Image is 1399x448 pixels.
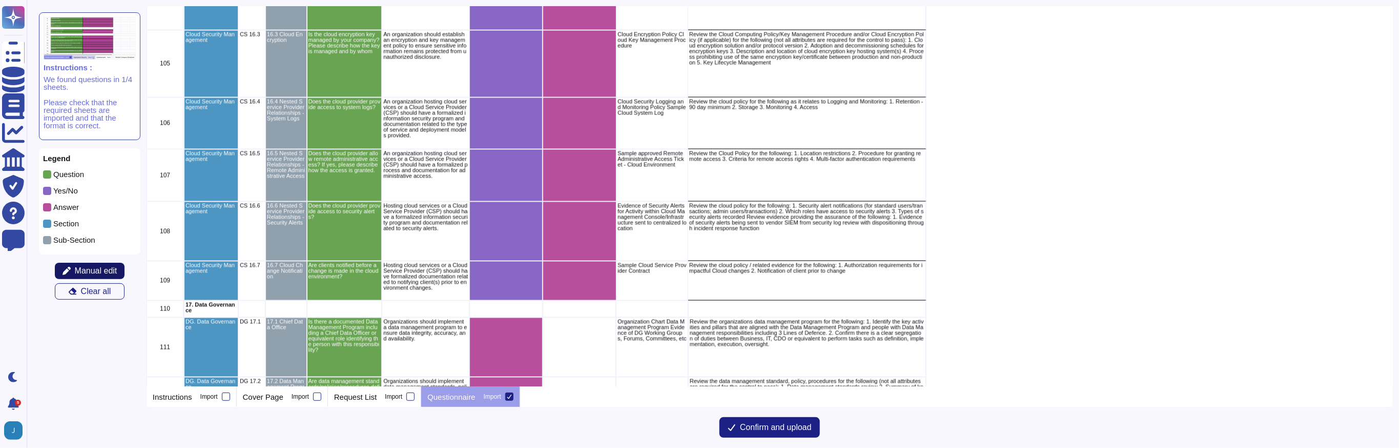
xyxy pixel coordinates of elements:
p: Cloud Encryption Policy Cloud Key Management Procedure [618,32,687,49]
p: Instructions : [44,64,136,71]
p: Request List [334,393,377,401]
div: 110 [147,301,183,318]
div: Import [484,394,501,400]
p: Cloud Security Management [186,32,237,43]
span: Manual edit [75,267,117,275]
p: DG 17.1 [240,319,264,325]
p: We found questions in 1/4 sheets. Please check that the required sheets are imported and that the... [44,75,136,129]
div: 106 [147,98,183,150]
p: DG. Data Governance [186,319,237,330]
div: 108 [147,202,183,261]
p: Section [53,220,79,227]
div: 107 [147,149,183,202]
p: Organization Chart Data Management Program Evidence of DG Working Groups, Forums, Committees, etc [618,319,687,342]
p: Yes/No [53,187,78,194]
p: Review the cloud policy / related evidence for the following: 1. Authorization requirements for i... [689,263,924,274]
p: CS 16.6 [240,203,264,209]
span: Clear all [81,287,111,296]
button: Confirm and upload [719,417,820,438]
p: Organizations should implement data management standards, policies, and procedures to define cont... [383,379,468,407]
p: Questionnaire [427,393,475,401]
button: Clear all [55,283,125,300]
p: CS 16.7 [240,263,264,268]
div: grid [147,6,1393,386]
p: Review the Cloud Computing Policy/Key Management Procedure and/or Cloud Encryption Policy (if app... [689,32,924,66]
p: Cloud Security Management [186,151,237,162]
p: Question [53,170,84,178]
button: Manual edit [55,263,125,279]
p: 16.5 Nested Service Provider Relationships - Remote Administrative Access [267,151,305,179]
p: Instructions [153,393,192,401]
p: DG. Data Governance [186,379,237,390]
p: 16.3 Cloud Encryption [267,32,305,43]
p: Does the cloud provider provide access to security alerts? [308,203,380,220]
p: Cloud Security Logging and Monitoring Policy Sample Cloud System Log [618,99,687,116]
span: Confirm and upload [740,423,812,432]
p: 16.4 Nested Service Provider Relationships - System Logs [267,99,305,122]
p: Does the cloud provider allow remote administrative access? If yes, please describe how the acces... [308,151,380,173]
p: CS 16.5 [240,151,264,157]
div: Import [292,394,309,400]
p: Legend [43,154,136,162]
p: Is there a documented Data Management Program including a Chief Data Officer or equivalent role i... [308,319,380,353]
p: 17. Data Governance [186,302,237,314]
p: Cloud Security Management [186,263,237,274]
p: CS 16.4 [240,99,264,105]
div: 112 [147,377,183,444]
p: Sample Cloud Service Provider Contract [618,263,687,274]
p: DG 17.2 [240,379,264,384]
div: 5 [15,400,21,406]
p: An organization hosting cloud services or a Cloud Service Provider (CSP) should have a formalized... [383,99,468,139]
button: user [2,419,30,442]
p: Cloud Security Management [186,99,237,110]
p: CS 16.3 [240,32,264,37]
p: Sample approved Remote Administrative Access Ticket - Cloud Environment [618,151,687,168]
p: An organization should establish an encryption and key management policy to ensure sensitive info... [383,32,468,60]
p: Cover Page [243,393,283,401]
p: Is the cloud encryption key managed by your company? Please describe how the key is managed and b... [308,32,380,54]
p: Sub-Section [53,236,95,244]
p: Evidence of Security Alerts for Activity within Cloud Management Console/Infrastructure sent to c... [618,203,687,231]
p: 16.6 Nested Service Provider Relationships - Security Alerts [267,203,305,226]
div: Import [200,394,218,400]
p: Organizations should implement a data management program to ensure data integrity, accuracy, and ... [383,319,468,342]
p: Review the cloud policy for the following as it relates to Logging and Monitoring: 1. Retention -... [689,99,924,110]
p: Cloud Security Management [186,203,237,215]
p: 17.2 Data Management Program [267,379,305,396]
p: 16.7 Cloud Change Notification [267,263,305,280]
p: Hosting cloud services or a Cloud Service Provider (CSP) should have formalized documentation rel... [383,263,468,291]
p: Hosting cloud services or a Cloud Service Provider (CSP) should have a formalized information sec... [383,203,468,231]
div: 105 [147,30,183,98]
img: user [4,421,23,440]
div: 111 [147,318,183,377]
p: Are data management standards/policies/procedures defined to cover the governance, quality, metad... [308,379,380,407]
p: Does the cloud provider provide access to system logs? [308,99,380,110]
p: Review the organizations data management program for the following: 1. Identify the key activitie... [690,319,924,347]
p: Review the cloud policy for the following: 1. Security alert notifications (for standard users/tr... [689,203,924,231]
p: Are clients notified before a change is made in the cloud environment? [308,263,380,280]
img: instruction [44,17,136,60]
div: 109 [147,261,183,301]
p: Review the data management standard, policy, procedures for the following (not all attributes are... [690,379,924,407]
p: An organization hosting cloud services or a Cloud Service Provider (CSP) should have a formalized... [383,151,468,179]
div: Import [385,394,402,400]
p: Answer [53,203,79,211]
p: Review the Cloud Policy for the following: 1. Location restrictions 2. Procedure for granting rem... [689,151,924,162]
p: 17.1 Chief Data Office [267,319,305,330]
